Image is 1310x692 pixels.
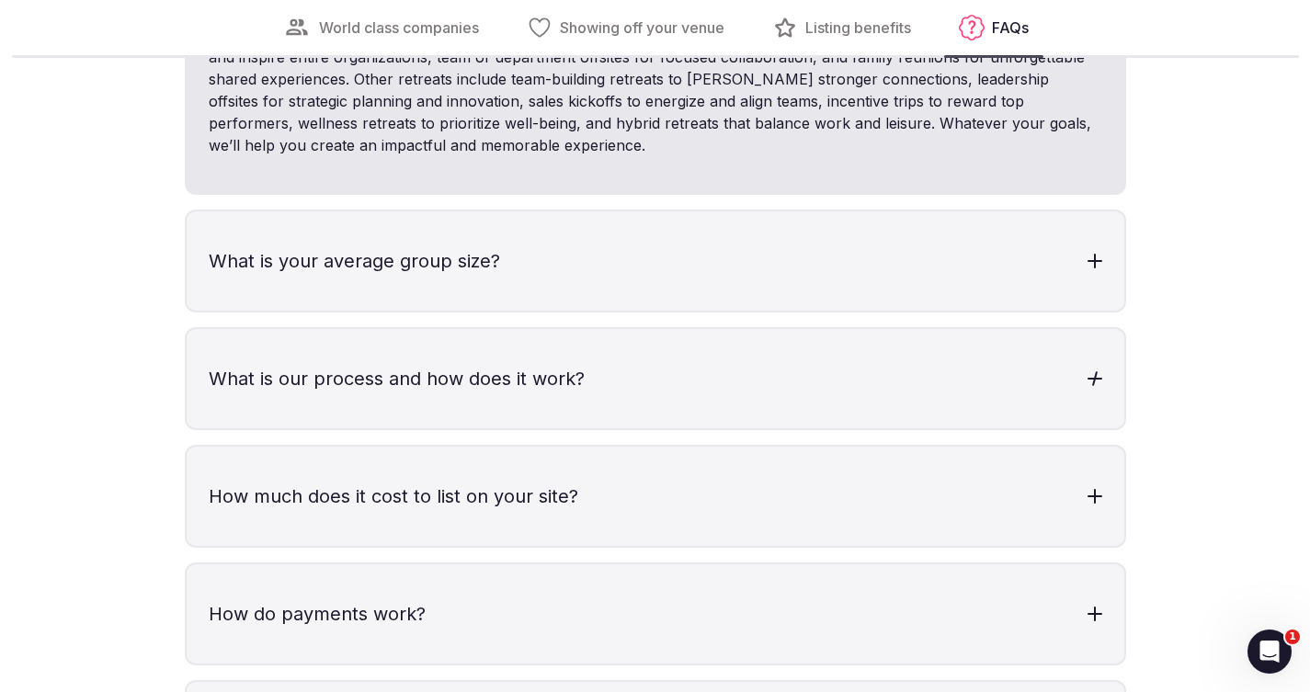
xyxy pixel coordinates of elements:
[560,17,724,38] span: Showing off your venue
[1285,630,1300,644] span: 1
[805,17,911,38] span: Listing benefits
[187,329,1124,428] h3: What is our process and how does it work?
[209,24,1102,156] p: We facilitate a diverse range of retreats to meet the needs of companies and groups, including co...
[187,564,1124,664] h3: How do payments work?
[187,211,1124,311] h3: What is your average group size?
[1247,630,1292,674] iframe: Intercom live chat
[187,447,1124,546] h3: How much does it cost to list on your site?
[319,17,479,38] span: World class companies
[992,17,1029,38] span: FAQs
